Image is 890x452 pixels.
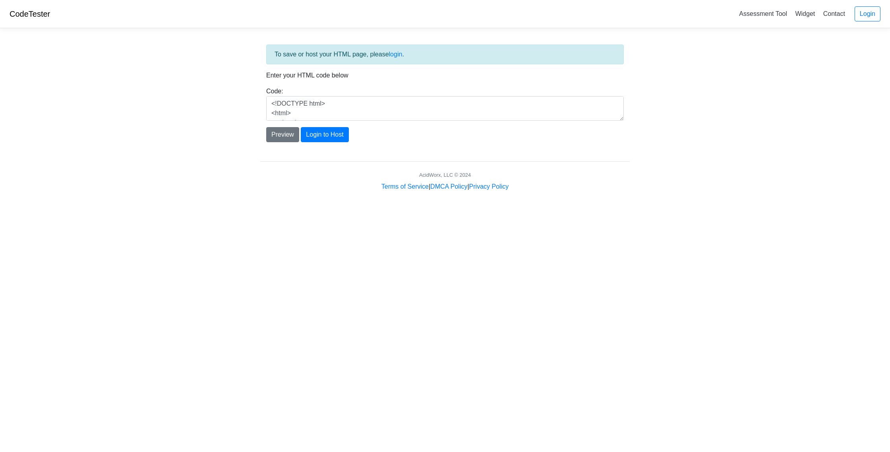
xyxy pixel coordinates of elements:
div: To save or host your HTML page, please . [266,44,624,64]
a: Login [855,6,880,21]
a: Assessment Tool [736,7,790,20]
button: Preview [266,127,299,142]
div: Code: [260,87,630,121]
div: | | [381,182,509,191]
a: Privacy Policy [469,183,509,190]
p: Enter your HTML code below [266,71,624,80]
div: AcidWorx, LLC © 2024 [419,171,471,179]
textarea: <!DOCTYPE html> <html> <head> <title>Test</title> </head> <body> <h1>Hello, world!</h1> </body> <... [266,96,624,121]
a: Widget [792,7,818,20]
button: Login to Host [301,127,348,142]
a: CodeTester [10,10,50,18]
a: DMCA Policy [430,183,467,190]
a: login [389,51,402,58]
a: Terms of Service [381,183,429,190]
a: Contact [820,7,848,20]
